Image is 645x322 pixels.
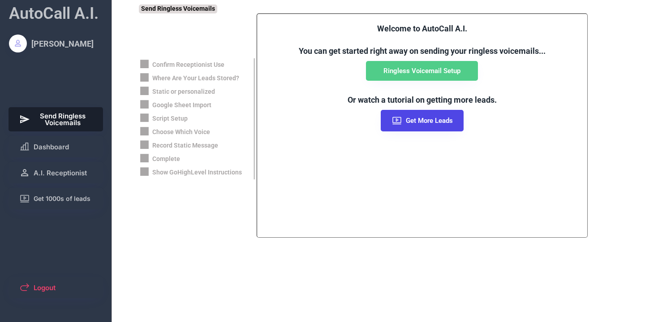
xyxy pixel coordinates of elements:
button: Get More Leads [381,110,464,131]
font: Welcome to AutoCall A.I. You can get started right away on sending your ringless voicemails... [299,24,546,56]
div: Record Static Message [152,141,218,150]
button: Dashboard [9,136,103,157]
div: Where Are Your Leads Stored? [152,74,239,83]
div: Show GoHighLevel Instructions [152,168,242,177]
button: Get 1000s of leads [9,188,103,209]
div: Script Setup [152,114,188,123]
button: Send Ringless Voicemails [9,107,103,131]
span: A.I. Receptionist [34,170,87,176]
div: Complete [152,155,180,164]
font: Or watch a tutorial on getting more leads. [348,95,497,104]
div: Confirm Receptionist Use [152,61,224,70]
div: Choose Which Voice [152,128,210,137]
span: Get 1000s of leads [34,196,90,202]
button: Logout [9,277,103,298]
span: Dashboard [34,144,69,150]
div: Google Sheet Import [152,101,211,110]
span: Send Ringless Voicemails [34,113,93,126]
div: Static or personalized [152,87,215,96]
button: Ringless Voicemail Setup [366,61,478,81]
div: AutoCall A.I. [9,2,99,25]
span: Get More Leads [406,117,453,124]
button: A.I. Receptionist [9,162,103,183]
div: [PERSON_NAME] [31,38,94,49]
div: Send Ringless Voicemails [139,4,217,13]
span: Logout [34,284,56,291]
